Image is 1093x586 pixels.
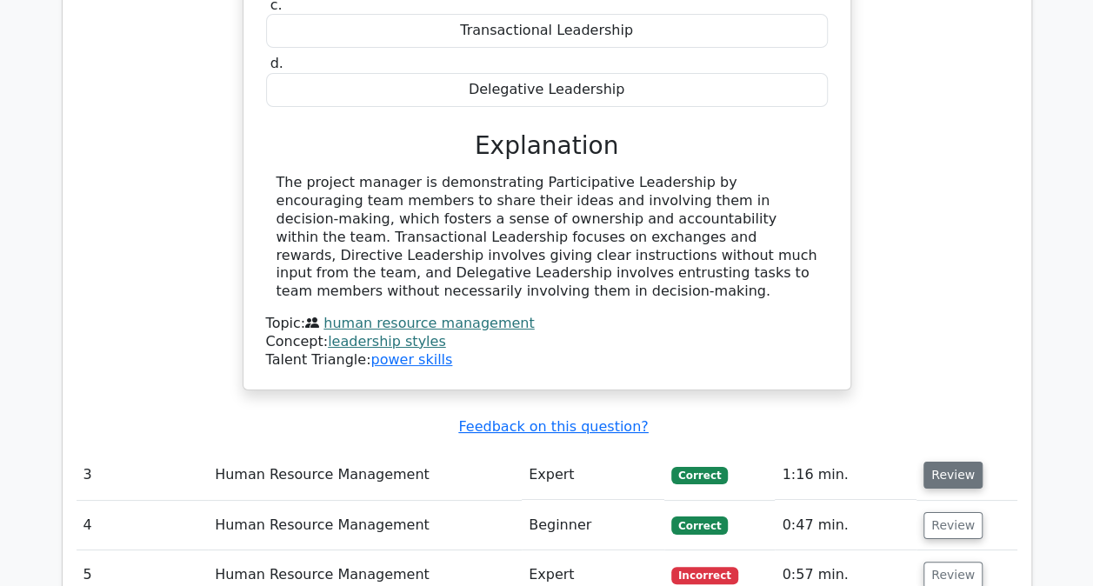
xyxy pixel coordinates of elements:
td: Human Resource Management [208,501,522,550]
div: Concept: [266,333,828,351]
td: Beginner [522,501,664,550]
span: Correct [671,467,728,484]
span: Incorrect [671,567,738,584]
div: The project manager is demonstrating Participative Leadership by encouraging team members to shar... [277,174,817,301]
span: d. [270,55,283,71]
button: Review [923,512,983,539]
td: 4 [77,501,209,550]
h3: Explanation [277,131,817,161]
a: human resource management [323,315,534,331]
td: Expert [522,450,664,500]
td: 3 [77,450,209,500]
td: 0:47 min. [775,501,916,550]
div: Topic: [266,315,828,333]
a: leadership styles [328,333,446,350]
div: Talent Triangle: [266,315,828,369]
span: Correct [671,516,728,534]
a: power skills [370,351,452,368]
a: Feedback on this question? [458,418,648,435]
div: Transactional Leadership [266,14,828,48]
div: Delegative Leadership [266,73,828,107]
td: 1:16 min. [775,450,916,500]
button: Review [923,462,983,489]
td: Human Resource Management [208,450,522,500]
